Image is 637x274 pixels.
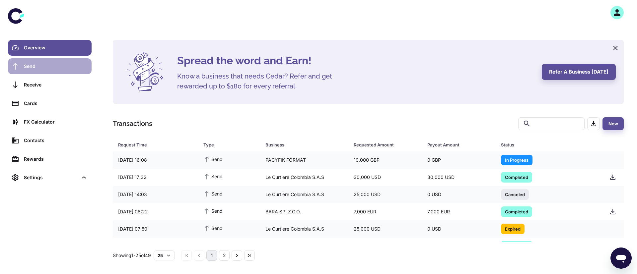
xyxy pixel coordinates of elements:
h5: Know a business that needs Cedar? Refer and get rewarded up to $180 for every referral. [177,71,343,91]
button: Go to last page [244,250,255,261]
p: Showing 1-25 of 49 [113,252,151,259]
div: Requested Amount [354,140,411,149]
div: Cards [24,100,88,107]
button: Refer a business [DATE] [542,64,616,80]
div: Send [24,63,88,70]
a: Send [8,58,92,74]
span: Send [203,190,223,197]
span: Completed [501,174,532,180]
iframe: Button to launch messaging window [610,247,632,269]
a: Contacts [8,133,92,148]
div: Overview [24,44,88,51]
div: [DATE] 14:03 [113,188,198,201]
nav: pagination navigation [180,250,256,261]
div: Le Curtiere Colombia S.A.S [260,223,348,235]
div: [DATE] 07:50 [113,223,198,235]
button: New [602,117,624,130]
span: Canceled [501,191,529,197]
span: Payout Amount [427,140,493,149]
div: Le Curtiere Colombia S.A.S [260,171,348,184]
a: Overview [8,40,92,56]
div: 25,000 USD [348,188,422,201]
div: 40,000 USD [422,240,496,252]
span: Send [203,224,223,232]
div: 0 GBP [422,154,496,166]
div: 7,000 EUR [422,205,496,218]
a: Rewards [8,151,92,167]
div: 0 USD [422,223,496,235]
button: Go to page 2 [219,250,230,261]
div: [DATE] 14:36 [113,240,198,252]
div: 7,000 EUR [348,205,422,218]
div: Rewards [24,155,88,163]
h1: Transactions [113,119,152,129]
div: Contacts [24,137,88,144]
div: BARA SP. Z.O.O. [260,205,348,218]
h4: Spread the word and Earn! [177,53,534,69]
span: Expired [501,225,525,232]
div: Le Curtiere Colombia S.A.S [260,240,348,252]
div: Le Curtiere Colombia S.A.S [260,188,348,201]
span: Send [203,242,223,249]
div: [DATE] 17:32 [113,171,198,184]
div: Payout Amount [427,140,484,149]
a: Cards [8,95,92,111]
div: [DATE] 16:08 [113,154,198,166]
button: Go to next page [232,250,242,261]
span: Send [203,173,223,180]
span: Completed [501,208,532,215]
div: 30,000 USD [348,171,422,184]
div: 10,000 GBP [348,154,422,166]
div: Settings [24,174,78,181]
button: page 1 [206,250,217,261]
div: Status [501,140,588,149]
span: Type [203,140,257,149]
span: Request Time [118,140,195,149]
div: Receive [24,81,88,88]
a: Receive [8,77,92,93]
div: Request Time [118,140,187,149]
span: In Progress [501,156,532,163]
div: 25,000 USD [348,223,422,235]
div: 30,000 USD [422,171,496,184]
button: 25 [154,250,175,260]
span: Status [501,140,596,149]
div: 0 USD [422,188,496,201]
div: FX Calculator [24,118,88,126]
div: Type [203,140,248,149]
span: Requested Amount [354,140,419,149]
span: Send [203,207,223,214]
div: [DATE] 08:22 [113,205,198,218]
div: Settings [8,170,92,186]
a: FX Calculator [8,114,92,130]
div: 40,000 USD [348,240,422,252]
div: PACYFIK-FORMAT [260,154,348,166]
span: Send [203,155,223,163]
